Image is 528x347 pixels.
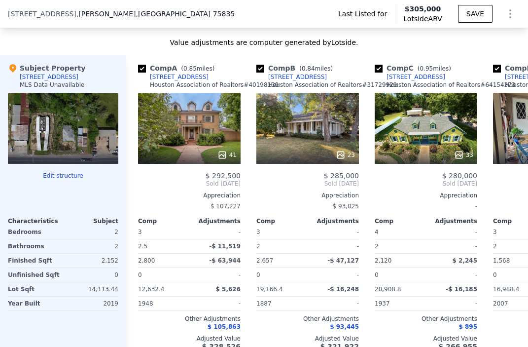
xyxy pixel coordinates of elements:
[375,63,455,73] div: Comp C
[191,268,241,282] div: -
[405,5,441,13] span: $305,000
[387,81,515,89] div: Houston Association of Realtors # 64154373
[138,73,209,81] a: [STREET_ADDRESS]
[150,81,279,89] div: Houston Association of Realtors # 40198139
[414,65,455,72] span: ( miles)
[310,297,359,310] div: -
[138,297,187,310] div: 1948
[375,239,424,253] div: 2
[446,286,477,293] span: -$ 16,185
[177,65,218,72] span: ( miles)
[493,286,519,293] span: 16,988.4
[138,271,142,278] span: 0
[8,9,76,19] span: [STREET_ADDRESS]
[500,4,520,24] button: Show Options
[8,63,85,73] div: Subject Property
[256,271,260,278] span: 0
[428,225,477,239] div: -
[20,73,78,81] div: [STREET_ADDRESS]
[8,268,61,282] div: Unfinished Sqft
[375,217,426,225] div: Comp
[217,150,237,160] div: 41
[138,217,189,225] div: Comp
[65,282,118,296] div: 14,113.44
[375,257,391,264] span: 2,120
[375,335,477,343] div: Adjusted Value
[428,268,477,282] div: -
[375,315,477,323] div: Other Adjustments
[65,254,118,268] div: 2,152
[295,65,337,72] span: ( miles)
[308,217,359,225] div: Adjustments
[256,257,273,264] span: 2,657
[458,323,477,330] span: $ 895
[442,172,477,180] span: $ 280,000
[256,239,306,253] div: 2
[256,73,327,81] a: [STREET_ADDRESS]
[256,335,359,343] div: Adjusted Value
[458,5,493,23] button: SAVE
[493,257,510,264] span: 1,568
[8,254,61,268] div: Finished Sqft
[256,286,282,293] span: 19,166.4
[268,73,327,81] div: [STREET_ADDRESS]
[375,192,477,199] div: Appreciation
[338,9,387,19] span: Last Listed for
[20,81,85,89] div: MLS Data Unavailable
[387,73,445,81] div: [STREET_ADDRESS]
[453,257,477,264] span: $ 2,245
[136,10,235,18] span: , [GEOGRAPHIC_DATA] 75835
[138,180,241,188] span: Sold [DATE]
[324,172,359,180] span: $ 285,000
[403,14,442,24] span: Lotside ARV
[310,239,359,253] div: -
[256,63,337,73] div: Comp B
[8,239,61,253] div: Bathrooms
[76,9,235,19] span: , [PERSON_NAME]
[327,286,359,293] span: -$ 16,248
[256,315,359,323] div: Other Adjustments
[65,225,118,239] div: 2
[375,271,379,278] span: 0
[310,268,359,282] div: -
[138,257,155,264] span: 2,800
[138,229,142,235] span: 3
[256,217,308,225] div: Comp
[191,225,241,239] div: -
[206,172,241,180] span: $ 292,500
[138,286,164,293] span: 12,632.4
[8,282,61,296] div: Lot Sqft
[138,239,187,253] div: 2.5
[183,65,197,72] span: 0.85
[138,335,241,343] div: Adjusted Value
[138,192,241,199] div: Appreciation
[208,323,241,330] span: $ 105,863
[8,297,61,310] div: Year Built
[375,297,424,310] div: 1937
[420,65,433,72] span: 0.95
[65,268,118,282] div: 0
[8,172,118,180] button: Edit structure
[333,203,359,210] span: $ 93,025
[189,217,241,225] div: Adjustments
[8,217,63,225] div: Characteristics
[375,180,477,188] span: Sold [DATE]
[454,150,473,160] div: 33
[256,229,260,235] span: 3
[256,180,359,188] span: Sold [DATE]
[216,286,241,293] span: $ 5,626
[330,323,359,330] span: $ 93,445
[493,229,497,235] span: 3
[8,225,61,239] div: Bedrooms
[65,297,118,310] div: 2019
[150,73,209,81] div: [STREET_ADDRESS]
[310,225,359,239] div: -
[191,297,241,310] div: -
[65,239,118,253] div: 2
[428,239,477,253] div: -
[428,297,477,310] div: -
[375,73,445,81] a: [STREET_ADDRESS]
[138,315,241,323] div: Other Adjustments
[493,271,497,278] span: 0
[375,229,379,235] span: 4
